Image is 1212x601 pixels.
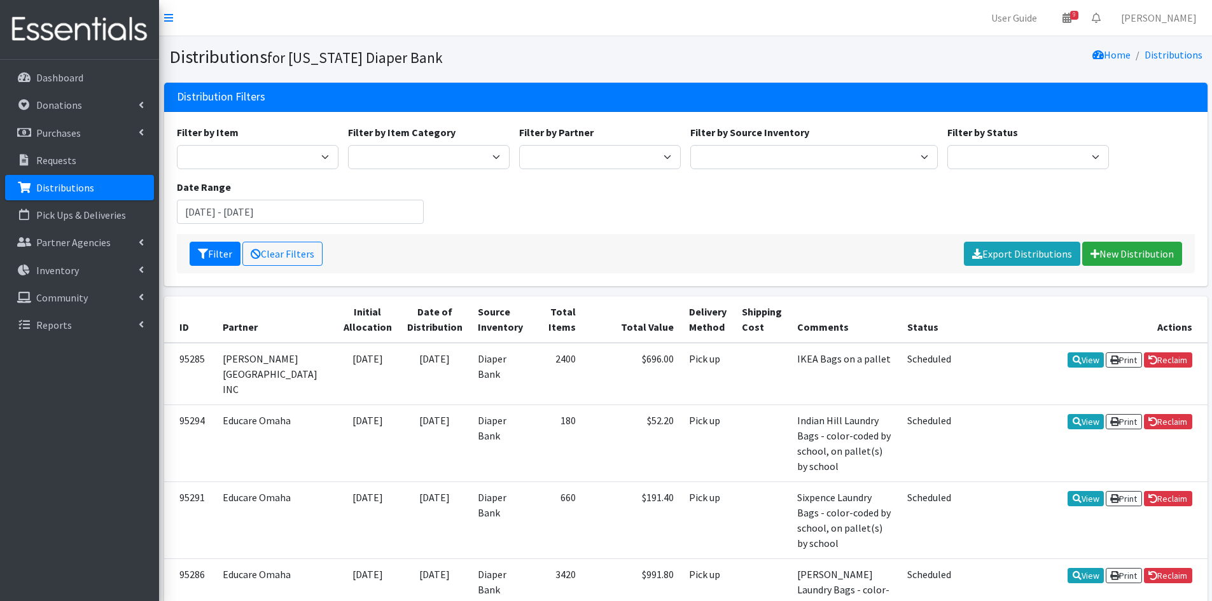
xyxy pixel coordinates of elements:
[690,125,809,140] label: Filter by Source Inventory
[1068,491,1104,506] a: View
[177,90,265,104] h3: Distribution Filters
[535,404,583,481] td: 180
[5,148,154,173] a: Requests
[215,296,336,343] th: Partner
[470,296,535,343] th: Source Inventory
[400,343,470,405] td: [DATE]
[1111,5,1207,31] a: [PERSON_NAME]
[1070,11,1078,20] span: 9
[177,179,231,195] label: Date Range
[215,481,336,558] td: Educare Omaha
[267,48,443,67] small: for [US_STATE] Diaper Bank
[5,230,154,255] a: Partner Agencies
[5,312,154,338] a: Reports
[177,200,424,224] input: January 1, 2011 - December 31, 2011
[36,236,111,249] p: Partner Agencies
[36,319,72,331] p: Reports
[36,127,81,139] p: Purchases
[5,285,154,310] a: Community
[1068,414,1104,429] a: View
[215,343,336,405] td: [PERSON_NAME][GEOGRAPHIC_DATA] INC
[36,291,88,304] p: Community
[190,242,240,266] button: Filter
[964,242,1080,266] a: Export Distributions
[790,343,900,405] td: IKEA Bags on a pallet
[400,404,470,481] td: [DATE]
[177,125,239,140] label: Filter by Item
[981,5,1047,31] a: User Guide
[169,46,681,68] h1: Distributions
[900,481,959,558] td: Scheduled
[1145,48,1202,61] a: Distributions
[470,481,535,558] td: Diaper Bank
[5,202,154,228] a: Pick Ups & Deliveries
[348,125,456,140] label: Filter by Item Category
[947,125,1018,140] label: Filter by Status
[36,209,126,221] p: Pick Ups & Deliveries
[1082,242,1182,266] a: New Distribution
[336,404,400,481] td: [DATE]
[1052,5,1082,31] a: 9
[535,343,583,405] td: 2400
[535,296,583,343] th: Total Items
[164,296,215,343] th: ID
[1106,352,1142,368] a: Print
[36,181,94,194] p: Distributions
[681,343,734,405] td: Pick up
[5,175,154,200] a: Distributions
[900,343,959,405] td: Scheduled
[959,296,1208,343] th: Actions
[400,481,470,558] td: [DATE]
[1068,352,1104,368] a: View
[1092,48,1131,61] a: Home
[36,99,82,111] p: Donations
[470,343,535,405] td: Diaper Bank
[470,404,535,481] td: Diaper Bank
[535,481,583,558] td: 660
[1068,568,1104,583] a: View
[681,296,734,343] th: Delivery Method
[215,404,336,481] td: Educare Omaha
[900,404,959,481] td: Scheduled
[1144,568,1192,583] a: Reclaim
[519,125,594,140] label: Filter by Partner
[1106,414,1142,429] a: Print
[790,481,900,558] td: Sixpence Laundry Bags - color-coded by school, on pallet(s) by school
[790,296,900,343] th: Comments
[1106,568,1142,583] a: Print
[164,404,215,481] td: 95294
[164,481,215,558] td: 95291
[1106,491,1142,506] a: Print
[336,481,400,558] td: [DATE]
[900,296,959,343] th: Status
[681,404,734,481] td: Pick up
[5,120,154,146] a: Purchases
[583,481,681,558] td: $191.40
[790,404,900,481] td: Indian Hill Laundry Bags - color-coded by school, on pallet(s) by school
[583,343,681,405] td: $696.00
[336,296,400,343] th: Initial Allocation
[5,65,154,90] a: Dashboard
[681,481,734,558] td: Pick up
[36,264,79,277] p: Inventory
[583,296,681,343] th: Total Value
[336,343,400,405] td: [DATE]
[5,8,154,51] img: HumanEssentials
[1144,414,1192,429] a: Reclaim
[5,92,154,118] a: Donations
[164,343,215,405] td: 95285
[583,404,681,481] td: $52.20
[36,71,83,84] p: Dashboard
[400,296,470,343] th: Date of Distribution
[1144,491,1192,506] a: Reclaim
[36,154,76,167] p: Requests
[5,258,154,283] a: Inventory
[734,296,790,343] th: Shipping Cost
[1144,352,1192,368] a: Reclaim
[242,242,323,266] a: Clear Filters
